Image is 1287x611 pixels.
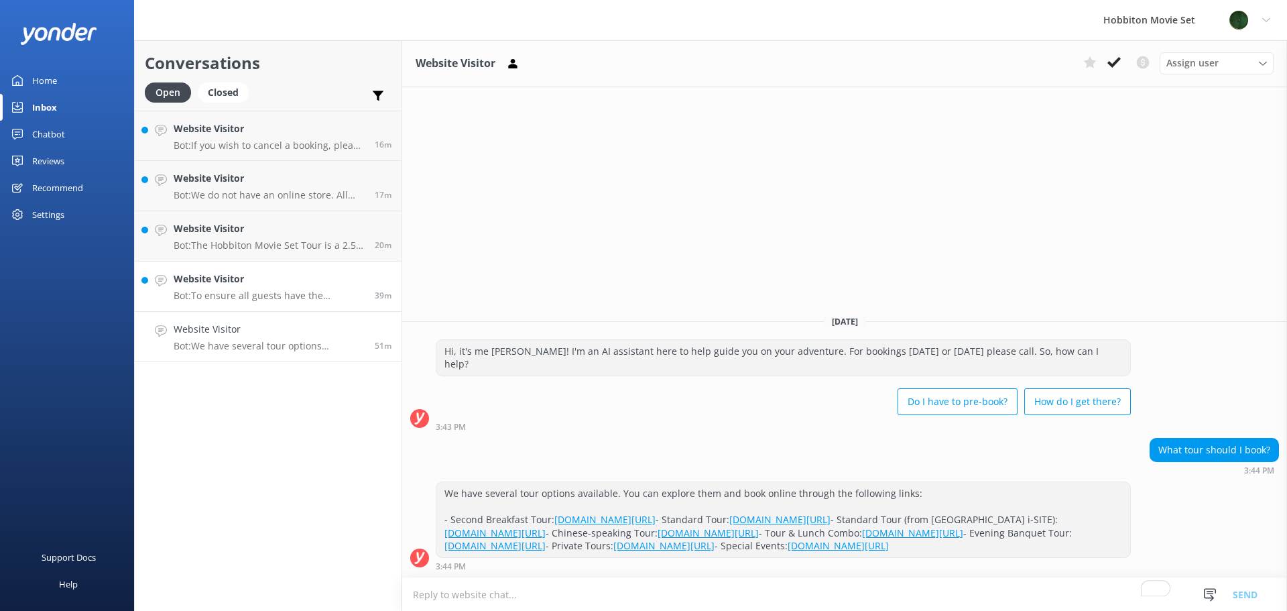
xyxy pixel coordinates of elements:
[174,272,365,286] h4: Website Visitor
[375,239,391,251] span: Sep 17 2025 04:15pm (UTC +12:00) Pacific/Auckland
[375,139,391,150] span: Sep 17 2025 04:19pm (UTC +12:00) Pacific/Auckland
[59,571,78,598] div: Help
[174,189,365,201] p: Bot: We do not have an online store. All merchandise items, including our Southfarthing range, ar...
[174,221,365,236] h4: Website Visitor
[174,239,365,252] p: Bot: The Hobbiton Movie Set Tour is a 2.5-hour experience that includes a short bus ride to the m...
[174,290,365,302] p: Bot: To ensure all guests have the complete experience, the only way to access the Hobbiton Movie...
[436,422,1131,431] div: Sep 17 2025 03:43pm (UTC +12:00) Pacific/Auckland
[145,85,198,99] a: Open
[198,85,255,99] a: Closed
[135,111,402,161] a: Website VisitorBot:If you wish to cancel a booking, please contact our reservations team via phon...
[436,563,466,571] strong: 3:44 PM
[135,161,402,211] a: Website VisitorBot:We do not have an online store. All merchandise items, including our Southfart...
[613,539,715,552] a: [DOMAIN_NAME][URL]
[402,578,1287,611] textarea: To enrich screen reader interactions, please activate Accessibility in Grammarly extension settings
[32,174,83,201] div: Recommend
[145,50,391,76] h2: Conversations
[20,23,97,45] img: yonder-white-logo.png
[416,55,495,72] h3: Website Visitor
[135,312,402,362] a: Website VisitorBot:We have several tour options available. You can explore them and book online t...
[174,340,365,352] p: Bot: We have several tour options available. You can explore them and book online through the fol...
[32,67,57,94] div: Home
[1150,465,1279,475] div: Sep 17 2025 03:44pm (UTC +12:00) Pacific/Auckland
[444,539,546,552] a: [DOMAIN_NAME][URL]
[32,201,64,228] div: Settings
[436,340,1130,376] div: Hi, it's me [PERSON_NAME]! I'm an AI assistant here to help guide you on your adventure. For book...
[1244,467,1274,475] strong: 3:44 PM
[198,82,249,103] div: Closed
[32,148,64,174] div: Reviews
[1024,388,1131,415] button: How do I get there?
[1160,52,1274,74] div: Assign User
[375,290,391,301] span: Sep 17 2025 03:56pm (UTC +12:00) Pacific/Auckland
[862,526,963,539] a: [DOMAIN_NAME][URL]
[174,322,365,337] h4: Website Visitor
[135,262,402,312] a: Website VisitorBot:To ensure all guests have the complete experience, the only way to access the ...
[375,189,391,201] span: Sep 17 2025 04:18pm (UTC +12:00) Pacific/Auckland
[444,526,546,539] a: [DOMAIN_NAME][URL]
[174,121,365,136] h4: Website Visitor
[824,316,866,327] span: [DATE]
[1229,10,1249,30] img: 34-1625720359.png
[436,482,1130,557] div: We have several tour options available. You can explore them and book online through the followin...
[1166,56,1219,70] span: Assign user
[32,94,57,121] div: Inbox
[898,388,1018,415] button: Do I have to pre-book?
[174,171,365,186] h4: Website Visitor
[436,561,1131,571] div: Sep 17 2025 03:44pm (UTC +12:00) Pacific/Auckland
[32,121,65,148] div: Chatbot
[135,211,402,262] a: Website VisitorBot:The Hobbiton Movie Set Tour is a 2.5-hour experience that includes a short bus...
[1150,439,1278,461] div: What tour should I book?
[145,82,191,103] div: Open
[729,513,831,526] a: [DOMAIN_NAME][URL]
[658,526,759,539] a: [DOMAIN_NAME][URL]
[788,539,889,552] a: [DOMAIN_NAME][URL]
[42,544,96,571] div: Support Docs
[554,513,656,526] a: [DOMAIN_NAME][URL]
[436,423,466,431] strong: 3:43 PM
[375,340,391,351] span: Sep 17 2025 03:44pm (UTC +12:00) Pacific/Auckland
[174,140,365,152] p: Bot: If you wish to cancel a booking, please contact our reservations team via phone at [PHONE_NU...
